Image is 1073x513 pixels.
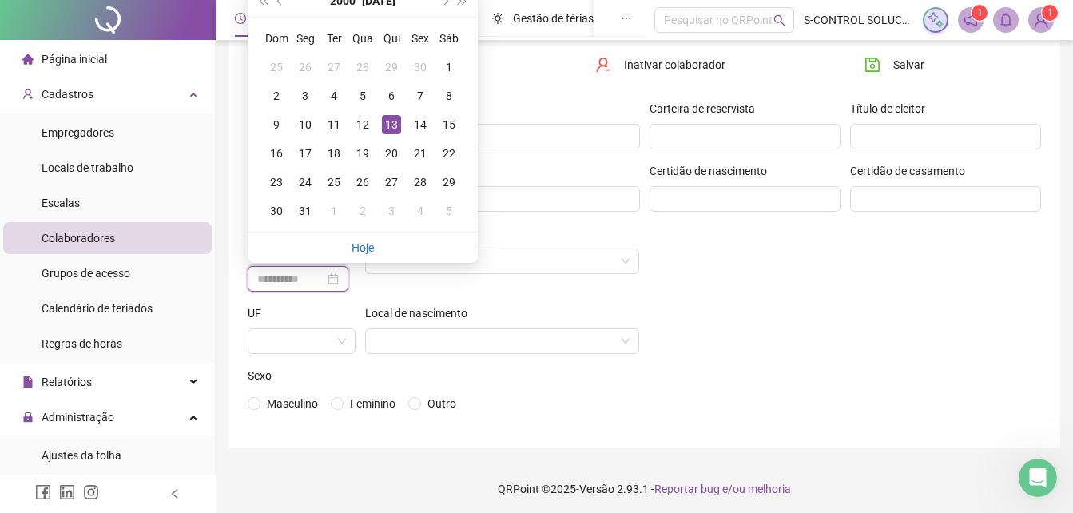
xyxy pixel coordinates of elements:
span: 1 [1047,7,1053,18]
div: 12 [353,115,372,134]
td: 2000-07-28 [406,168,435,197]
div: 23 [267,173,286,192]
span: left [169,488,181,499]
td: 2000-06-26 [291,53,320,82]
span: Inativar colaborador [624,56,725,74]
span: clock-circle [235,13,246,24]
div: 7 [411,86,430,105]
img: sparkle-icon.fc2bf0ac1784a2077858766a79e2daf3.svg [927,11,944,29]
td: 2000-06-29 [377,53,406,82]
span: home [22,54,34,65]
div: 30 [267,201,286,221]
button: Salvar [852,52,936,78]
div: 5 [439,201,459,221]
div: 27 [324,58,344,77]
label: Local de nascimento [365,304,478,322]
div: 20 [382,144,401,163]
td: 2000-08-02 [348,197,377,225]
span: Masculino [267,397,318,410]
span: lock [22,412,34,423]
td: 2000-08-05 [435,197,463,225]
td: 2000-07-12 [348,110,377,139]
span: search [773,14,785,26]
td: 2000-07-20 [377,139,406,168]
iframe: Intercom live chat [1019,459,1057,497]
span: Empregadores [42,126,114,139]
span: Gestão de férias [513,12,594,25]
td: 2000-07-04 [320,82,348,110]
div: 29 [382,58,401,77]
td: 2000-08-03 [377,197,406,225]
span: Escalas [42,197,80,209]
td: 2000-07-13 [377,110,406,139]
label: UF [248,304,272,322]
div: 3 [382,201,401,221]
td: 2000-08-04 [406,197,435,225]
td: 2000-07-26 [348,168,377,197]
a: Hoje [352,241,374,254]
span: Cadastros [42,88,93,101]
button: Inativar colaborador [583,52,737,78]
span: facebook [35,484,51,500]
span: Página inicial [42,53,107,66]
th: Dom [262,24,291,53]
div: 8 [439,86,459,105]
div: 4 [411,201,430,221]
span: sun [492,13,503,24]
div: 17 [296,144,315,163]
div: 27 [382,173,401,192]
label: Sexo [248,367,282,384]
span: save [864,57,880,73]
span: ellipsis [621,13,632,24]
div: 5 [353,86,372,105]
div: 4 [324,86,344,105]
span: notification [964,13,978,27]
td: 2000-07-05 [348,82,377,110]
span: Locais de trabalho [42,161,133,174]
td: 2000-07-19 [348,139,377,168]
div: 19 [353,144,372,163]
div: 25 [324,173,344,192]
td: 2000-06-28 [348,53,377,82]
span: Salvar [893,56,924,74]
span: Calendário de feriados [42,302,153,315]
div: 22 [439,144,459,163]
td: 2000-07-22 [435,139,463,168]
span: Administração [42,411,114,424]
span: Relatórios [42,376,92,388]
td: 2000-07-17 [291,139,320,168]
td: 2000-07-03 [291,82,320,110]
span: bell [999,13,1013,27]
th: Qua [348,24,377,53]
th: Seg [291,24,320,53]
span: Ajustes da folha [42,449,121,462]
div: 25 [267,58,286,77]
span: Colaboradores [42,232,115,245]
td: 2000-07-29 [435,168,463,197]
div: 2 [353,201,372,221]
span: instagram [83,484,99,500]
td: 2000-07-08 [435,82,463,110]
td: 2000-06-25 [262,53,291,82]
span: user-delete [595,57,611,73]
td: 2000-07-11 [320,110,348,139]
td: 2000-07-15 [435,110,463,139]
td: 2000-07-09 [262,110,291,139]
span: file [22,376,34,388]
div: 26 [296,58,315,77]
td: 2000-07-14 [406,110,435,139]
img: 89545 [1029,8,1053,32]
td: 2000-08-01 [320,197,348,225]
span: user-add [22,89,34,100]
div: 13 [382,115,401,134]
th: Qui [377,24,406,53]
div: 24 [296,173,315,192]
div: 30 [411,58,430,77]
div: 1 [439,58,459,77]
td: 2000-07-02 [262,82,291,110]
div: 2 [267,86,286,105]
div: 10 [296,115,315,134]
td: 2000-07-25 [320,168,348,197]
td: 2000-07-23 [262,168,291,197]
td: 2000-07-24 [291,168,320,197]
